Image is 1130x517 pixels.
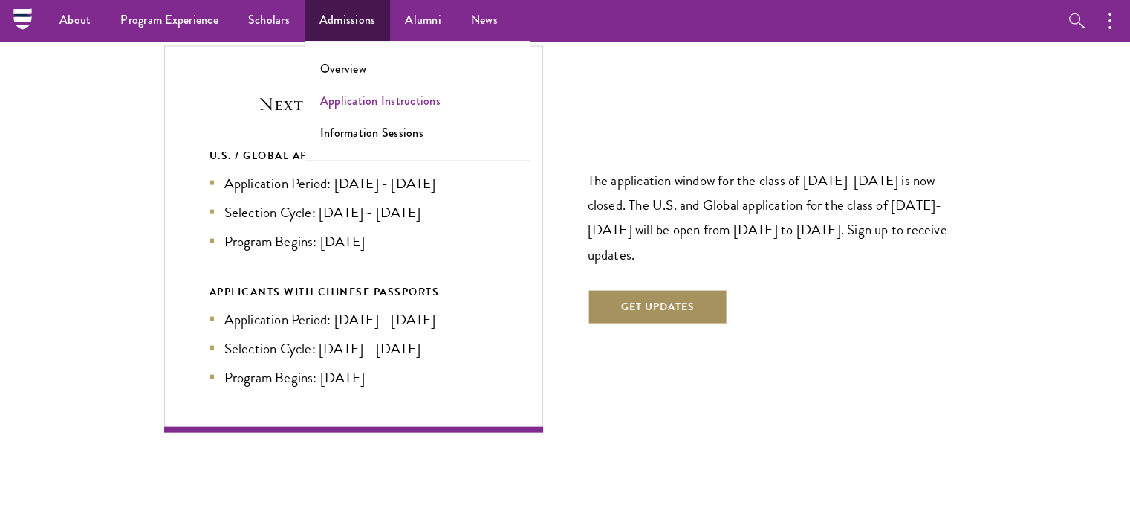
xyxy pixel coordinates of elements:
a: Overview [320,60,366,77]
li: Selection Cycle: [DATE] - [DATE] [210,338,498,359]
h5: Next Selection Cycle [210,91,498,117]
li: Selection Cycle: [DATE] - [DATE] [210,202,498,223]
button: Get Updates [588,289,728,325]
li: Program Begins: [DATE] [210,231,498,252]
div: APPLICANTS WITH CHINESE PASSPORTS [210,283,498,301]
a: Information Sessions [320,124,423,141]
p: The application window for the class of [DATE]-[DATE] is now closed. The U.S. and Global applicat... [588,168,967,266]
a: Application Instructions [320,92,441,109]
li: Application Period: [DATE] - [DATE] [210,173,498,194]
li: Program Begins: [DATE] [210,367,498,388]
div: U.S. / GLOBAL APPLICANTS [210,147,498,165]
li: Application Period: [DATE] - [DATE] [210,309,498,330]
